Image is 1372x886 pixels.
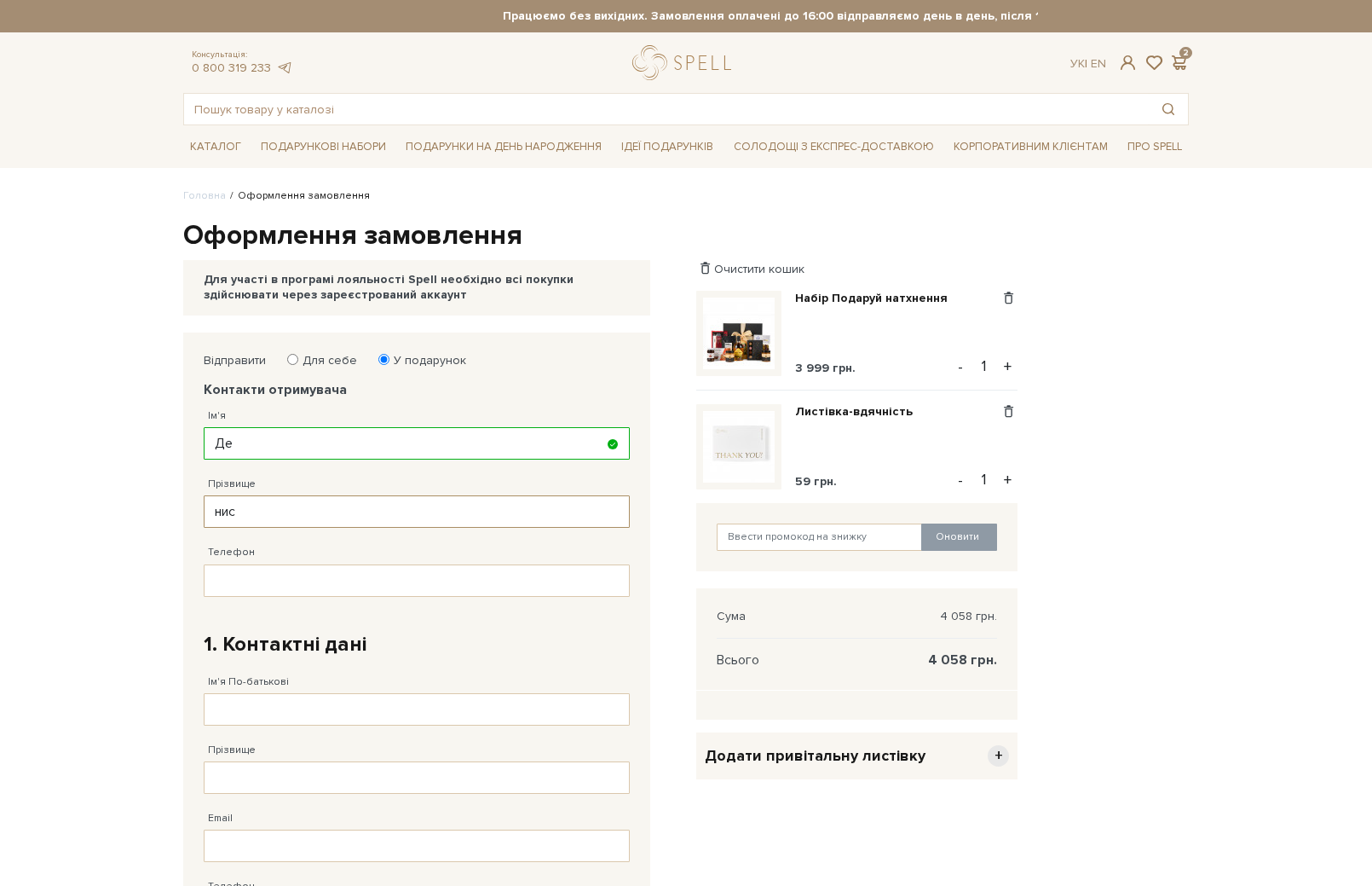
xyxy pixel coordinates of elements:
[204,382,630,397] legend: Контакти отримувача
[383,353,466,368] label: У подарунок
[399,134,608,160] span: Подарунки на День народження
[208,545,255,560] label: Телефон
[947,132,1115,161] a: Корпоративним клієнтам
[632,45,739,80] a: logo
[183,218,1189,254] h1: Оформлення замовлення
[226,188,370,204] li: Оформлення замовлення
[988,745,1009,767] span: +
[192,49,292,61] span: Консультація:
[940,609,997,624] span: 4 058 грн.
[183,189,226,202] a: Головна
[1149,94,1188,125] button: Пошук товару у каталозі
[204,272,630,303] div: Для участі в програмі лояльності Spell необхідно всі покупки здійснювати через зареєстрований акк...
[921,524,997,551] button: Оновити
[208,675,289,690] label: Ім'я По-батькові
[928,652,997,668] span: 4 058 грн.
[291,353,357,368] label: Для себе
[705,746,925,766] span: Додати привітальну листівку
[795,474,837,489] span: 59 грн.
[275,61,292,75] a: telegram
[208,477,256,492] label: Прізвище
[795,404,925,420] a: Листівка-вдячність
[204,631,630,657] h2: 1. Контактні дані
[614,134,720,160] span: Ідеї подарунків
[727,132,941,161] a: Солодощі з експрес-доставкою
[378,354,389,365] input: У подарунок
[717,609,746,624] span: Сума
[184,94,1149,125] input: Пошук товару у каталозі
[204,353,266,368] label: Відправити
[717,652,759,668] span: Всього
[254,134,393,160] span: Подарункові набори
[1085,56,1087,71] span: |
[192,61,271,75] a: 0 800 319 233
[703,411,775,483] img: Листівка-вдячність
[1121,134,1189,160] span: Про Spell
[703,298,775,369] img: Набір Подаруй натхнення
[952,354,969,379] button: -
[952,467,969,493] button: -
[1070,56,1106,72] div: Ук
[717,524,923,551] input: Ввести промокод на знижку
[998,467,1017,493] button: +
[183,134,248,160] span: Каталог
[1091,56,1106,71] a: En
[287,354,298,365] input: Для себе
[208,811,233,826] label: Email
[998,354,1017,379] button: +
[208,408,226,424] label: Ім'я
[795,291,960,306] a: Набір Подаруй натхнення
[334,9,1340,24] strong: Працюємо без вихідних. Замовлення оплачені до 16:00 відправляємо день в день, після 16:00 - насту...
[696,261,1017,277] div: Очистити кошик
[795,361,856,375] span: 3 999 грн.
[208,743,256,758] label: Прізвище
